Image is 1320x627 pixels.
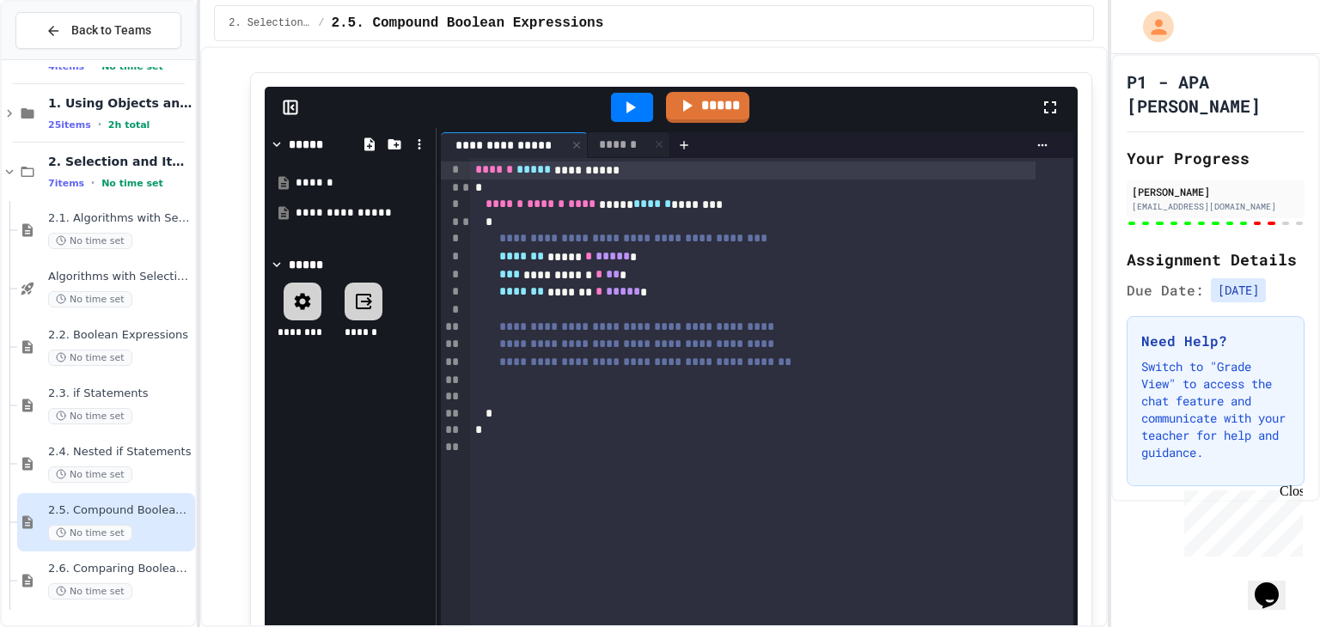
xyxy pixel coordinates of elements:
[91,176,95,190] span: •
[1125,7,1178,46] div: My Account
[7,7,119,109] div: Chat with us now!Close
[1127,146,1305,170] h2: Your Progress
[48,562,192,576] span: 2.6. Comparing Boolean Expressions ([PERSON_NAME] Laws)
[1127,247,1305,271] h2: Assignment Details
[1211,278,1266,302] span: [DATE]
[1141,331,1290,351] h3: Need Help?
[1127,280,1204,301] span: Due Date:
[48,408,132,424] span: No time set
[48,178,84,189] span: 7 items
[1177,484,1303,557] iframe: chat widget
[48,270,192,284] span: Algorithms with Selection and Repetition - Topic 2.1
[48,211,192,226] span: 2.1. Algorithms with Selection and Repetition
[48,291,132,307] span: No time set
[98,118,101,131] span: •
[1132,184,1299,199] div: [PERSON_NAME]
[48,387,192,401] span: 2.3. if Statements
[101,178,163,189] span: No time set
[48,154,192,169] span: 2. Selection and Iteration
[91,59,95,73] span: •
[48,445,192,460] span: 2.4. Nested if Statements
[331,13,603,33] span: 2.5. Compound Boolean Expressions
[48,503,192,518] span: 2.5. Compound Boolean Expressions
[48,328,192,343] span: 2.2. Boolean Expressions
[1127,70,1305,118] h1: P1 - APA [PERSON_NAME]
[48,350,132,366] span: No time set
[1132,200,1299,213] div: [EMAIL_ADDRESS][DOMAIN_NAME]
[1141,358,1290,461] p: Switch to "Grade View" to access the chat feature and communicate with your teacher for help and ...
[101,61,163,72] span: No time set
[229,16,311,30] span: 2. Selection and Iteration
[318,16,324,30] span: /
[48,61,84,72] span: 4 items
[71,21,151,40] span: Back to Teams
[15,12,181,49] button: Back to Teams
[48,95,192,111] span: 1. Using Objects and Methods
[108,119,150,131] span: 2h total
[1248,558,1303,610] iframe: chat widget
[48,233,132,249] span: No time set
[48,466,132,483] span: No time set
[48,119,91,131] span: 25 items
[48,583,132,600] span: No time set
[48,525,132,541] span: No time set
